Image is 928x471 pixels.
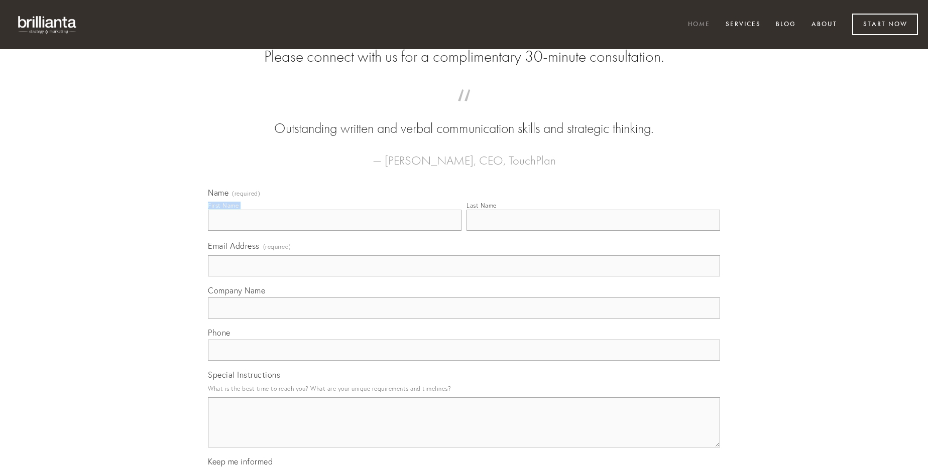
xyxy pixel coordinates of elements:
[208,285,265,295] span: Company Name
[769,17,802,33] a: Blog
[208,47,720,66] h2: Please connect with us for a complimentary 30-minute consultation.
[719,17,767,33] a: Services
[208,188,228,198] span: Name
[208,328,230,338] span: Phone
[224,138,704,171] figcaption: — [PERSON_NAME], CEO, TouchPlan
[467,202,497,209] div: Last Name
[224,99,704,138] blockquote: Outstanding written and verbal communication skills and strategic thinking.
[208,202,239,209] div: First Name
[208,370,280,380] span: Special Instructions
[208,456,273,466] span: Keep me informed
[208,241,260,251] span: Email Address
[852,14,918,35] a: Start Now
[224,99,704,119] span: “
[232,191,260,197] span: (required)
[263,240,291,253] span: (required)
[805,17,844,33] a: About
[208,382,720,395] p: What is the best time to reach you? What are your unique requirements and timelines?
[10,10,85,39] img: brillianta - research, strategy, marketing
[681,17,717,33] a: Home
